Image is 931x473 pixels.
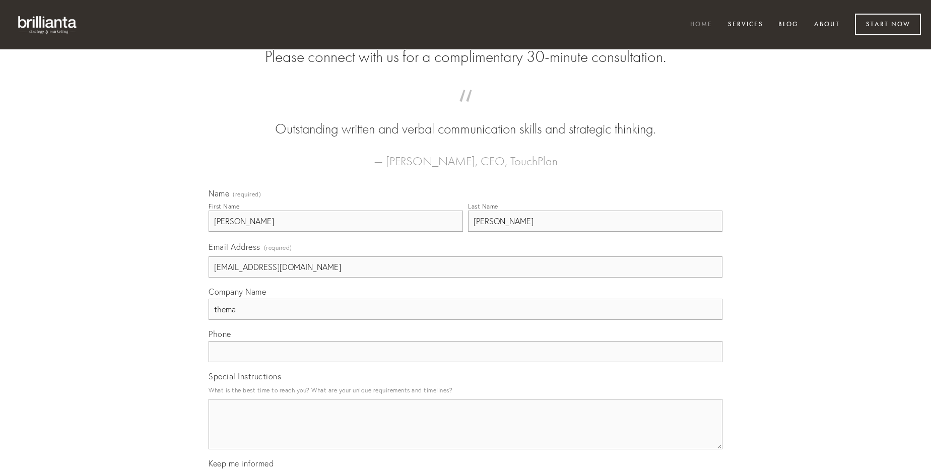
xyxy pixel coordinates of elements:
[209,371,281,381] span: Special Instructions
[468,202,498,210] div: Last Name
[264,241,292,254] span: (required)
[721,17,770,33] a: Services
[209,47,722,66] h2: Please connect with us for a complimentary 30-minute consultation.
[209,329,231,339] span: Phone
[233,191,261,197] span: (required)
[225,100,706,139] blockquote: Outstanding written and verbal communication skills and strategic thinking.
[209,287,266,297] span: Company Name
[684,17,719,33] a: Home
[209,188,229,198] span: Name
[225,100,706,119] span: “
[10,10,86,39] img: brillianta - research, strategy, marketing
[209,458,274,468] span: Keep me informed
[209,383,722,397] p: What is the best time to reach you? What are your unique requirements and timelines?
[808,17,846,33] a: About
[209,242,260,252] span: Email Address
[772,17,805,33] a: Blog
[209,202,239,210] div: First Name
[225,139,706,171] figcaption: — [PERSON_NAME], CEO, TouchPlan
[855,14,921,35] a: Start Now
